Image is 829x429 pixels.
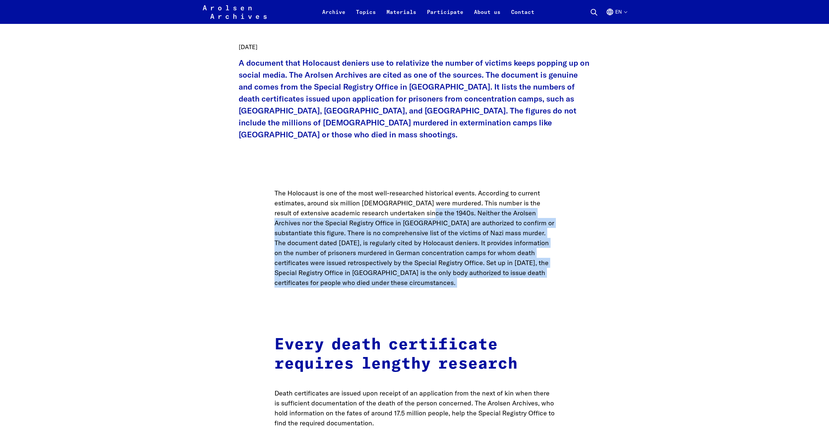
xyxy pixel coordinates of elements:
a: Contact [506,8,540,24]
button: English, language selection [606,8,627,24]
h2: Every death certificate requires lengthy research [274,335,555,374]
a: Participate [422,8,469,24]
a: Materials [381,8,422,24]
a: Archive [317,8,351,24]
a: Topics [351,8,381,24]
p: Death certificates are issued upon receipt of an application from the next of kin when there is s... [274,388,555,428]
p: A document that Holocaust deniers use to relativize the number of victims keeps popping up on soc... [239,57,591,140]
nav: Primary [317,4,540,20]
p: The Holocaust is one of the most well-researched historical events. According to current estimate... [274,188,555,288]
a: About us [469,8,506,24]
time: [DATE] [239,43,258,51]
